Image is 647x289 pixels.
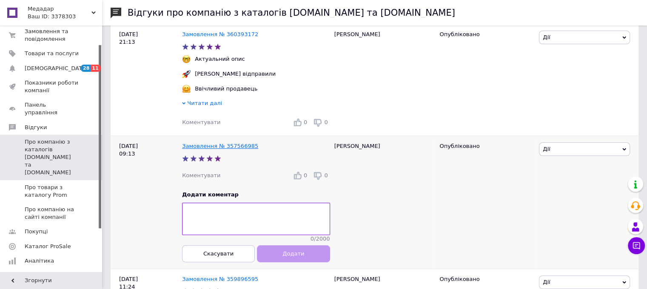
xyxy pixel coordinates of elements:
div: Опубліковано [439,275,533,283]
span: [DEMOGRAPHIC_DATA] [25,65,88,72]
span: 0 [324,172,328,178]
button: Чат з покупцем [628,237,645,254]
span: Медадар [28,5,91,13]
div: Актуальний опис [193,55,247,63]
span: 11 [91,65,100,72]
div: [PERSON_NAME] відправили [193,70,278,78]
span: Про товари з каталогу Prom [25,184,79,199]
span: Відгуки [25,124,47,131]
div: [DATE] 21:13 [111,24,182,136]
span: 0 [304,119,307,125]
span: 0 [324,119,328,125]
span: 0 / 2000 [311,235,330,243]
button: Скасувати [182,245,255,262]
span: Читати далі [187,100,222,106]
span: Коментувати [182,119,220,125]
span: Панель управління [25,101,79,116]
span: Додати коментар [182,191,239,198]
div: [DATE] 09:13 [111,136,182,269]
div: Ваш ID: 3378303 [28,13,102,20]
span: Аналітика [25,257,54,265]
div: Опубліковано [439,31,533,38]
span: Замовлення та повідомлення [25,28,79,43]
span: Покупці [25,228,48,235]
a: Замовлення № 359896595 [182,276,258,282]
div: Опубліковано [439,142,533,150]
div: Ввічливий продавець [193,85,259,93]
div: [PERSON_NAME] [330,24,436,136]
img: :nerd_face: [182,55,191,63]
span: 28 [81,65,91,72]
div: [PERSON_NAME] [330,136,436,269]
span: Товари та послуги [25,50,79,57]
span: 0 [304,172,307,178]
span: Про компанію на сайті компанії [25,206,79,221]
img: :rocket: [182,70,191,78]
h1: Відгуки про компанію з каталогів [DOMAIN_NAME] та [DOMAIN_NAME] [128,8,455,18]
div: Читати далі [182,99,330,109]
div: Коментувати [182,119,220,126]
span: Каталог ProSale [25,243,71,250]
span: Інструменти веб-майстра та SEO [25,272,79,287]
a: Замовлення № 360393172 [182,31,258,37]
a: Замовлення № 357566985 [182,143,258,149]
span: Дії [543,146,550,152]
span: Показники роботи компанії [25,79,79,94]
img: :hugging_face: [182,85,191,93]
span: Скасувати [203,250,234,257]
span: Про компанію з каталогів [DOMAIN_NAME] та [DOMAIN_NAME] [25,138,79,177]
span: Дії [543,34,550,40]
span: Коментувати [182,172,220,178]
span: Дії [543,279,550,285]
